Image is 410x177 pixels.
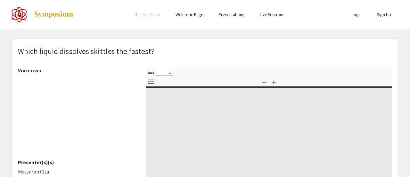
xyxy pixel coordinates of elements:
h2: Presenter(s)(s) [18,159,136,165]
div: arrow_back_ios [135,13,139,16]
span: Exit Event [143,12,160,17]
a: Live Sessions [260,12,284,17]
p: Which liquid dissolves skittles the fastest? [18,45,154,57]
a: Sign Up [377,12,391,17]
input: Page [156,69,173,76]
button: Tools [145,77,156,86]
a: Welcome Page [176,12,203,17]
p: Massaran Ciza [18,168,136,176]
img: The 2022 CoorsTek Denver Metro Regional Science and Engineering Fair [11,6,27,22]
h2: Voiceover [18,67,136,74]
img: Symposium by ForagerOne [34,11,74,18]
a: Presentations [218,12,244,17]
button: Toggle Sidebar [145,67,156,77]
button: Zoom Out [259,77,270,86]
a: The 2022 CoorsTek Denver Metro Regional Science and Engineering Fair [11,6,74,22]
a: Login [352,12,362,17]
button: Zoom In [268,77,279,86]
